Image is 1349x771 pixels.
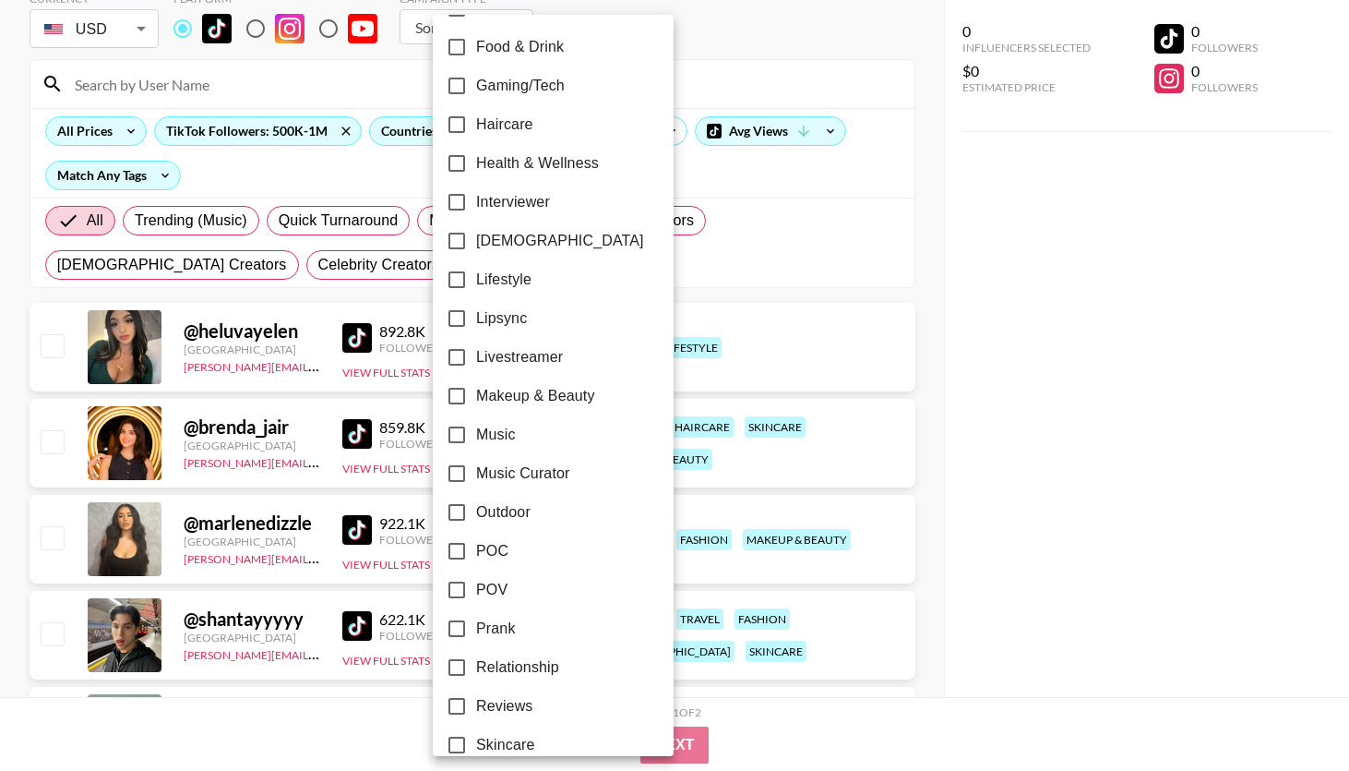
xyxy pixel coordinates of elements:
[476,579,507,601] span: POV
[476,618,516,640] span: Prank
[476,734,534,756] span: Skincare
[476,657,559,679] span: Relationship
[476,75,565,97] span: Gaming/Tech
[1257,679,1327,749] iframe: Drift Widget Chat Controller
[476,191,550,213] span: Interviewer
[476,540,508,562] span: POC
[476,152,599,175] span: Health & Wellness
[476,36,564,58] span: Food & Drink
[476,424,516,446] span: Music
[476,463,570,485] span: Music Curator
[476,385,595,407] span: Makeup & Beauty
[476,307,527,330] span: Lipsync
[476,269,531,291] span: Lifestyle
[476,695,533,717] span: Reviews
[476,501,531,524] span: Outdoor
[476,230,644,252] span: [DEMOGRAPHIC_DATA]
[476,346,563,368] span: Livestreamer
[476,114,533,136] span: Haircare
